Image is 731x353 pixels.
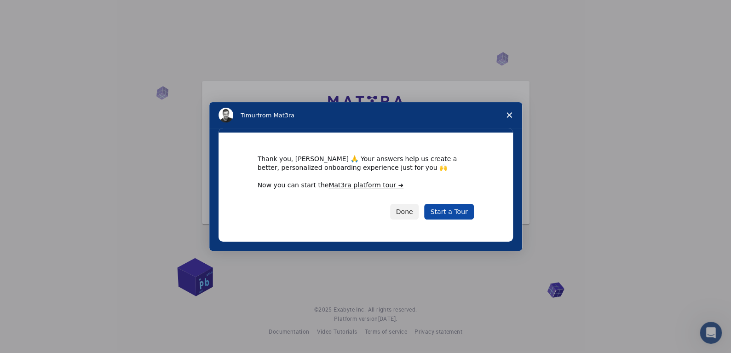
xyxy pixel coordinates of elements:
[219,108,233,122] img: Profile image for Timur
[258,181,474,190] div: Now you can start the
[496,102,522,128] span: Close survey
[390,204,419,220] button: Done
[258,112,294,119] span: from Mat3ra
[258,155,474,171] div: Thank you, [PERSON_NAME] 🙏 Your answers help us create a better, personalized onboarding experien...
[328,181,403,189] a: Mat3ra platform tour ➜
[18,6,52,15] span: Support
[424,204,473,220] a: Start a Tour
[241,112,258,119] span: Timur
